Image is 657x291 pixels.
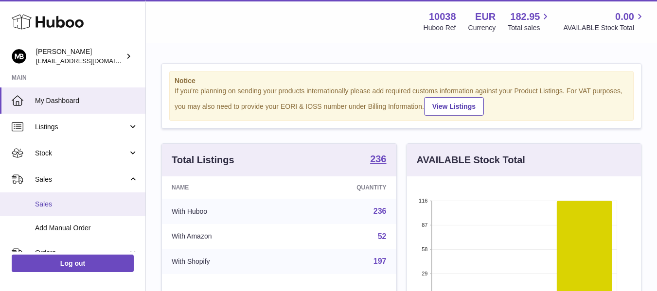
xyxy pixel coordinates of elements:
span: Listings [35,122,128,132]
span: Stock [35,149,128,158]
h3: AVAILABLE Stock Total [417,154,525,167]
span: 182.95 [510,10,540,23]
div: Currency [468,23,496,33]
div: Huboo Ref [424,23,456,33]
span: Orders [35,248,128,257]
span: AVAILABLE Stock Total [563,23,645,33]
img: hi@margotbardot.com [12,49,26,64]
strong: 236 [370,154,386,164]
h3: Total Listings [172,154,234,167]
a: 236 [373,207,387,215]
span: 0.00 [615,10,634,23]
td: With Huboo [162,199,290,224]
span: Total sales [508,23,551,33]
td: With Amazon [162,224,290,249]
span: [EMAIL_ADDRESS][DOMAIN_NAME] [36,57,143,65]
a: View Listings [424,97,484,116]
span: My Dashboard [35,96,138,105]
strong: Notice [175,76,628,86]
span: Sales [35,200,138,209]
a: 182.95 Total sales [508,10,551,33]
a: Log out [12,255,134,272]
text: 29 [422,271,427,276]
td: With Shopify [162,249,290,274]
strong: 10038 [429,10,456,23]
a: 0.00 AVAILABLE Stock Total [563,10,645,33]
text: 116 [419,198,427,204]
th: Quantity [290,176,396,199]
span: Add Manual Order [35,223,138,233]
span: Sales [35,175,128,184]
div: [PERSON_NAME] [36,47,124,66]
a: 236 [370,154,386,166]
text: 58 [422,246,427,252]
div: If you're planning on sending your products internationally please add required customs informati... [175,86,628,116]
a: 52 [378,232,387,240]
strong: EUR [475,10,496,23]
a: 197 [373,257,387,265]
text: 87 [422,222,427,228]
th: Name [162,176,290,199]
